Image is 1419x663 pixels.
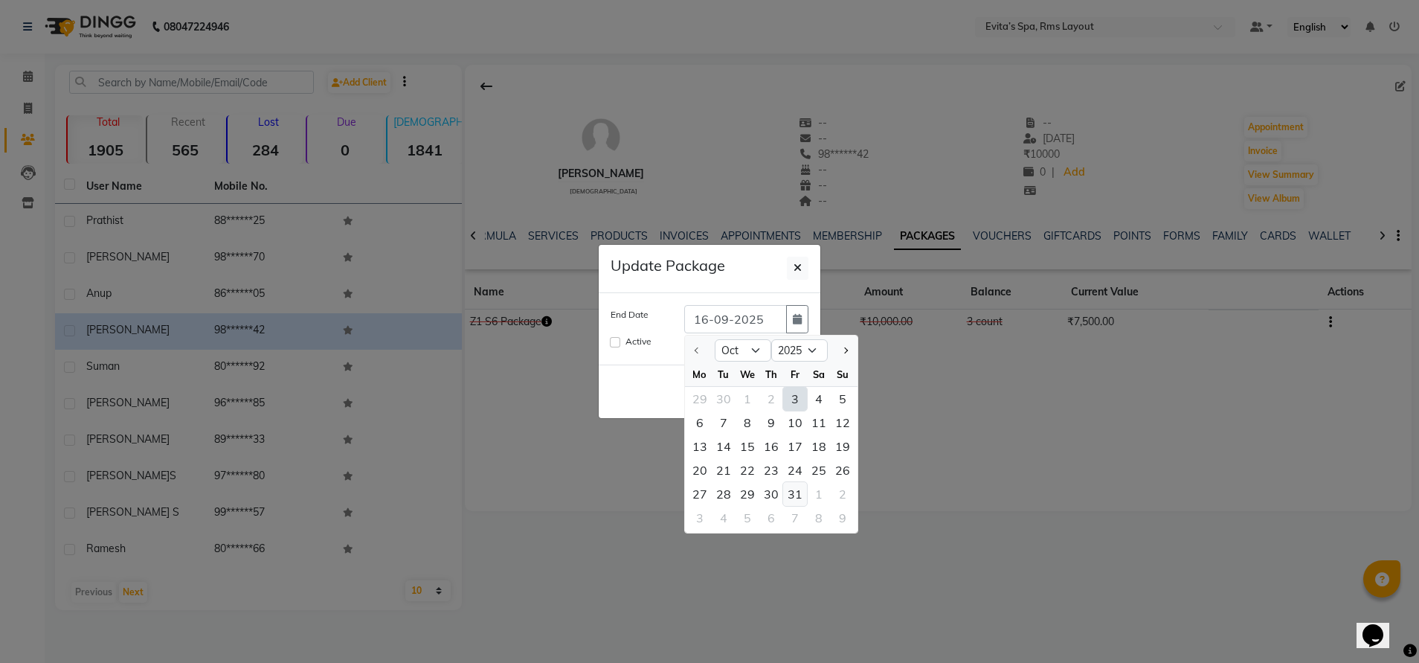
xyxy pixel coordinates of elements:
div: Wednesday, October 22, 2025 [736,458,759,482]
div: Monday, October 13, 2025 [688,435,712,458]
div: Saturday, October 25, 2025 [807,458,831,482]
div: 25 [807,458,831,482]
div: Thursday, October 16, 2025 [759,435,783,458]
div: Wednesday, October 29, 2025 [736,482,759,506]
div: 11 [807,411,831,435]
div: 6 [759,506,783,530]
div: Tuesday, November 4, 2025 [712,506,736,530]
div: Thursday, October 30, 2025 [759,482,783,506]
div: Sunday, October 19, 2025 [831,435,855,458]
div: Fr [783,362,807,386]
div: 28 [712,482,736,506]
div: 16 [759,435,783,458]
label: End Date [611,308,649,321]
div: 3 [783,387,807,411]
div: Tu [712,362,736,386]
div: 27 [688,482,712,506]
div: Saturday, October 4, 2025 [807,387,831,411]
div: 14 [712,435,736,458]
div: Monday, October 27, 2025 [688,482,712,506]
div: Friday, October 31, 2025 [783,482,807,506]
div: Sunday, October 12, 2025 [831,411,855,435]
button: Next month [838,339,851,362]
div: Saturday, October 11, 2025 [807,411,831,435]
div: Sunday, November 9, 2025 [831,506,855,530]
div: 13 [688,435,712,458]
div: 7 [783,506,807,530]
div: 1 [807,482,831,506]
div: 6 [688,411,712,435]
div: Wednesday, October 8, 2025 [736,411,759,435]
div: Sunday, November 2, 2025 [831,482,855,506]
div: Friday, October 10, 2025 [783,411,807,435]
div: 15 [736,435,759,458]
div: Tuesday, October 7, 2025 [712,411,736,435]
div: Monday, November 3, 2025 [688,506,712,530]
div: 31 [783,482,807,506]
div: Friday, October 3, 2025 [783,387,807,411]
div: 5 [736,506,759,530]
div: 22 [736,458,759,482]
div: Friday, October 17, 2025 [783,435,807,458]
div: Sunday, October 26, 2025 [831,458,855,482]
div: 17 [783,435,807,458]
div: We [736,362,759,386]
div: 2 [831,482,855,506]
div: 9 [831,506,855,530]
div: 20 [688,458,712,482]
div: 12 [831,411,855,435]
div: 7 [712,411,736,435]
div: Wednesday, October 15, 2025 [736,435,759,458]
div: Monday, October 6, 2025 [688,411,712,435]
div: Monday, October 20, 2025 [688,458,712,482]
iframe: chat widget [1357,603,1404,648]
div: 24 [783,458,807,482]
div: 26 [831,458,855,482]
h5: Update Package [611,257,725,275]
div: 5 [831,387,855,411]
div: 21 [712,458,736,482]
div: Thursday, October 23, 2025 [759,458,783,482]
div: Mo [688,362,712,386]
div: 10 [783,411,807,435]
div: Friday, November 7, 2025 [783,506,807,530]
div: Friday, October 24, 2025 [783,458,807,482]
div: Th [759,362,783,386]
div: Thursday, November 6, 2025 [759,506,783,530]
div: 19 [831,435,855,458]
div: Thursday, October 9, 2025 [759,411,783,435]
div: 18 [807,435,831,458]
div: 9 [759,411,783,435]
div: Sa [807,362,831,386]
div: Tuesday, October 21, 2025 [712,458,736,482]
div: 29 [736,482,759,506]
div: 4 [807,387,831,411]
div: Saturday, November 8, 2025 [807,506,831,530]
div: 8 [736,411,759,435]
div: Wednesday, November 5, 2025 [736,506,759,530]
div: 4 [712,506,736,530]
select: Select month [715,339,771,362]
div: Saturday, October 18, 2025 [807,435,831,458]
div: Tuesday, October 14, 2025 [712,435,736,458]
div: Su [831,362,855,386]
div: 3 [688,506,712,530]
select: Select year [771,339,828,362]
div: 30 [759,482,783,506]
div: 8 [807,506,831,530]
div: Sunday, October 5, 2025 [831,387,855,411]
div: 23 [759,458,783,482]
div: Saturday, November 1, 2025 [807,482,831,506]
label: Active [625,335,651,348]
div: Tuesday, October 28, 2025 [712,482,736,506]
